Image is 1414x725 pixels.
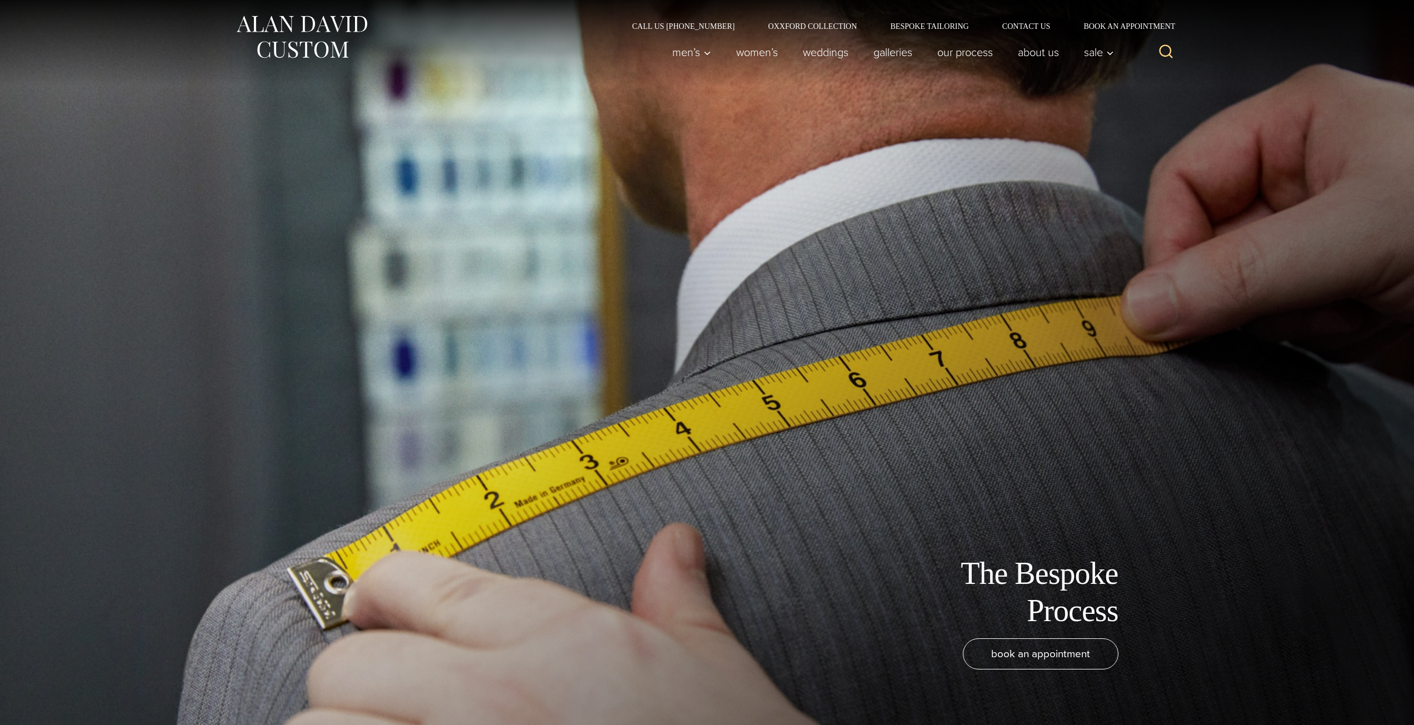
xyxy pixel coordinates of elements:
[751,22,873,30] a: Oxxford Collection
[868,555,1118,629] h1: The Bespoke Process
[616,22,1180,30] nav: Secondary Navigation
[723,41,790,63] a: Women’s
[873,22,985,30] a: Bespoke Tailoring
[235,12,368,62] img: Alan David Custom
[1153,39,1180,66] button: View Search Form
[1005,41,1071,63] a: About Us
[659,41,1120,63] nav: Primary Navigation
[1067,22,1179,30] a: Book an Appointment
[790,41,861,63] a: weddings
[1084,47,1114,58] span: Sale
[616,22,752,30] a: Call Us [PHONE_NUMBER]
[672,47,711,58] span: Men’s
[861,41,925,63] a: Galleries
[991,646,1090,662] span: book an appointment
[925,41,1005,63] a: Our Process
[986,22,1067,30] a: Contact Us
[963,638,1118,669] a: book an appointment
